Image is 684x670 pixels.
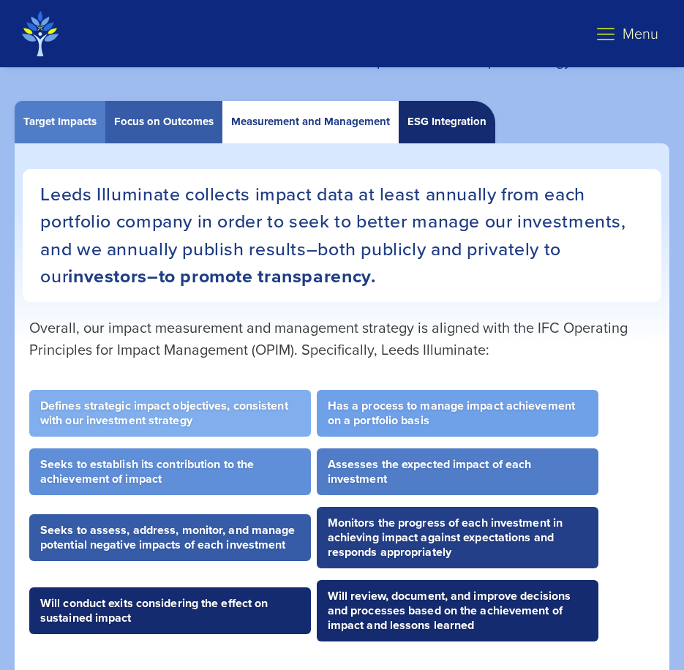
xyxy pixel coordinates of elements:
li: Assesses the expected impact of each investment [317,448,598,495]
li: Seeks to assess, address, monitor, and manage potential negative impacts of each investment [29,514,311,561]
h3: Leeds Illuminate collects impact data at least annually from each portfolio company in order to s... [23,169,661,302]
li: Has a process to manage impact achievement on a portfolio basis [317,390,598,437]
div: Focus on Outcomes [114,116,214,128]
li: Defines strategic impact objectives, consistent with our investment strategy [29,390,311,437]
div: ESG Integration [407,116,486,128]
p: Overall, our impact measurement and management strategy is aligned with the IFC Operating Princip... [29,317,655,361]
li: Will conduct exits considering the effect on sustained impact [29,587,311,634]
div: Target Impacts [23,116,97,128]
li: Seeks to establish its contribution to the achievement of impact [29,448,311,495]
strong: investors–to promote transparency. [68,263,375,290]
div: Measurement and Management [231,116,390,128]
div: Menu [584,12,669,56]
li: Will review, document, and improve decisions and processes based on the achievement of impact and... [317,580,598,641]
li: Monitors the progress of each investment in achieving impact against expectations and responds ap... [317,507,598,568]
